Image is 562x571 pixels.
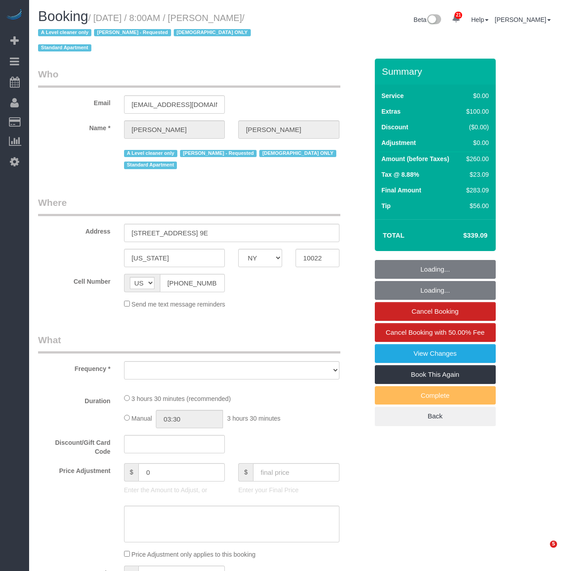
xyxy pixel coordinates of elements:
p: Enter the Amount to Adjust, or [124,486,225,494]
div: $0.00 [463,91,489,100]
label: Final Amount [382,186,421,195]
a: [PERSON_NAME] [495,16,551,23]
label: Frequency * [31,361,117,373]
iframe: Intercom live chat [532,541,553,562]
label: Discount [382,123,408,132]
span: [DEMOGRAPHIC_DATA] ONLY [174,29,251,36]
label: Tax @ 8.88% [382,170,419,179]
span: A Level cleaner only [124,150,177,157]
span: [PERSON_NAME] - Requested [180,150,257,157]
h3: Summary [382,66,491,77]
div: $260.00 [463,154,489,163]
img: New interface [426,14,441,26]
label: Extras [382,107,401,116]
a: View Changes [375,344,496,363]
span: 21 [455,12,462,19]
span: 3 hours 30 minutes [227,415,280,422]
a: Beta [414,16,442,23]
label: Name * [31,120,117,132]
label: Amount (before Taxes) [382,154,449,163]
strong: Total [383,231,405,239]
span: Send me text message reminders [132,301,225,308]
legend: Who [38,68,340,88]
input: Cell Number [160,274,225,292]
input: First Name [124,120,225,139]
a: Back [375,407,496,426]
span: 3 hours 30 minutes (recommended) [132,395,231,402]
span: $ [124,463,139,482]
p: Enter your Final Price [238,486,339,494]
div: $283.09 [463,186,489,195]
span: Manual [132,415,152,422]
small: / [DATE] / 8:00AM / [PERSON_NAME] [38,13,253,53]
span: / [38,13,253,53]
label: Service [382,91,404,100]
h4: $339.09 [436,232,487,239]
img: Automaid Logo [5,9,23,21]
span: $ [238,463,253,482]
input: Email [124,95,225,114]
input: Zip Code [296,249,339,267]
span: Cancel Booking with 50.00% Fee [386,328,485,336]
input: Last Name [238,120,339,139]
span: Standard Apartment [124,162,177,169]
a: Book This Again [375,365,496,384]
a: Help [471,16,489,23]
span: A Level cleaner only [38,29,91,36]
span: [DEMOGRAPHIC_DATA] ONLY [259,150,336,157]
label: Duration [31,393,117,405]
label: Discount/Gift Card Code [31,435,117,456]
label: Price Adjustment [31,463,117,475]
a: Cancel Booking [375,302,496,321]
div: $23.09 [463,170,489,179]
span: Price Adjustment only applies to this booking [132,551,256,558]
input: final price [253,463,339,482]
span: [PERSON_NAME] - Requested [94,29,171,36]
label: Email [31,95,117,107]
div: $0.00 [463,138,489,147]
label: Tip [382,201,391,210]
span: Standard Apartment [38,44,91,51]
label: Address [31,224,117,236]
span: Booking [38,9,88,24]
a: 21 [447,9,465,29]
label: Adjustment [382,138,416,147]
div: ($0.00) [463,123,489,132]
legend: Where [38,196,340,216]
div: $100.00 [463,107,489,116]
legend: What [38,333,340,354]
label: Cell Number [31,274,117,286]
div: $56.00 [463,201,489,210]
a: Cancel Booking with 50.00% Fee [375,323,496,342]
span: 5 [550,541,557,548]
input: City [124,249,225,267]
